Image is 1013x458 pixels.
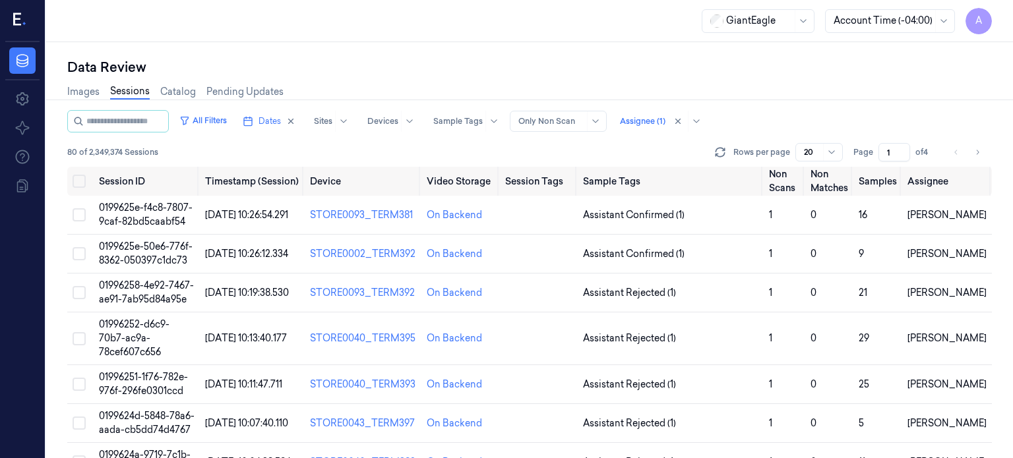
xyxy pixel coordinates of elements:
[769,417,772,429] span: 1
[310,378,416,391] div: STORE0040_TERM393
[174,110,232,131] button: All Filters
[205,417,288,429] span: [DATE] 10:07:40.110
[907,248,987,260] span: [PERSON_NAME]
[966,8,992,34] button: A
[583,286,676,300] span: Assistant Rejected (1)
[853,167,902,196] th: Samples
[73,332,86,345] button: Select row
[421,167,500,196] th: Video Storage
[811,209,816,221] span: 0
[769,209,772,221] span: 1
[811,248,816,260] span: 0
[94,167,200,196] th: Session ID
[907,417,987,429] span: [PERSON_NAME]
[811,287,816,299] span: 0
[310,208,416,222] div: STORE0093_TERM381
[205,332,287,344] span: [DATE] 10:13:40.177
[947,143,987,161] nav: pagination
[67,85,100,99] a: Images
[811,378,816,390] span: 0
[805,167,853,196] th: Non Matches
[160,85,196,99] a: Catalog
[583,416,676,430] span: Assistant Rejected (1)
[859,417,864,429] span: 5
[427,208,482,222] div: On Backend
[200,167,304,196] th: Timestamp (Session)
[110,84,150,100] a: Sessions
[811,417,816,429] span: 0
[764,167,805,196] th: Non Scans
[73,286,86,299] button: Select row
[73,175,86,188] button: Select all
[73,247,86,260] button: Select row
[769,378,772,390] span: 1
[259,115,281,127] span: Dates
[769,248,772,260] span: 1
[73,416,86,430] button: Select row
[583,208,685,222] span: Assistant Confirmed (1)
[907,209,987,221] span: [PERSON_NAME]
[859,248,864,260] span: 9
[99,371,188,397] span: 01996251-1f76-782e-976f-296fe0301ccd
[902,167,992,196] th: Assignee
[907,378,987,390] span: [PERSON_NAME]
[310,247,416,261] div: STORE0002_TERM392
[907,332,987,344] span: [PERSON_NAME]
[310,286,416,300] div: STORE0093_TERM392
[310,331,416,345] div: STORE0040_TERM395
[73,208,86,221] button: Select row
[305,167,421,196] th: Device
[99,318,169,358] span: 01996252-d6c9-70b7-ac9a-78cef607c656
[427,286,482,300] div: On Backend
[99,410,195,436] span: 0199624d-5848-78a6-aada-cb5dd74d4767
[73,378,86,391] button: Select row
[205,287,289,299] span: [DATE] 10:19:38.530
[583,331,676,345] span: Assistant Rejected (1)
[859,378,869,390] span: 25
[427,247,482,261] div: On Backend
[811,332,816,344] span: 0
[583,378,676,391] span: Assistant Rejected (1)
[915,146,936,158] span: of 4
[427,331,482,345] div: On Backend
[500,167,578,196] th: Session Tags
[67,146,158,158] span: 80 of 2,349,374 Sessions
[853,146,873,158] span: Page
[769,287,772,299] span: 1
[205,378,282,390] span: [DATE] 10:11:47.711
[99,279,194,305] span: 01996258-4e92-7467-ae91-7ab95d84a95e
[907,287,987,299] span: [PERSON_NAME]
[859,209,867,221] span: 16
[968,143,987,161] button: Go to next page
[67,58,992,76] div: Data Review
[733,146,790,158] p: Rows per page
[769,332,772,344] span: 1
[205,209,288,221] span: [DATE] 10:26:54.291
[99,241,193,266] span: 0199625e-50e6-776f-8362-050397c1dc73
[237,111,301,132] button: Dates
[205,248,288,260] span: [DATE] 10:26:12.334
[427,416,482,430] div: On Backend
[859,332,869,344] span: 29
[583,247,685,261] span: Assistant Confirmed (1)
[99,202,193,227] span: 0199625e-f4c8-7807-9caf-82bd5caabf54
[578,167,764,196] th: Sample Tags
[310,416,416,430] div: STORE0043_TERM397
[427,378,482,391] div: On Backend
[859,287,867,299] span: 21
[206,85,284,99] a: Pending Updates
